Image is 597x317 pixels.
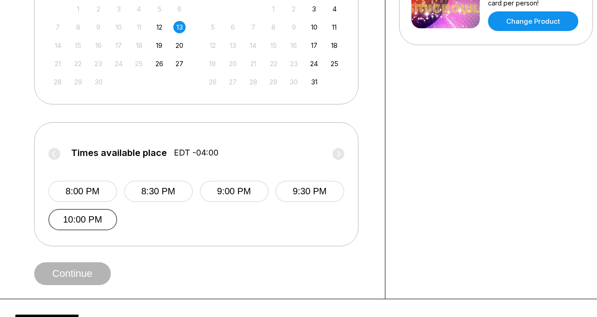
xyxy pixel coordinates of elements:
[124,181,193,202] button: 8:30 PM
[247,21,260,33] div: Not available Tuesday, October 7th, 2025
[328,21,341,33] div: Choose Saturday, October 11th, 2025
[174,148,218,158] span: EDT -04:00
[247,57,260,70] div: Not available Tuesday, October 21st, 2025
[227,57,239,70] div: Not available Monday, October 20th, 2025
[207,21,219,33] div: Not available Sunday, October 5th, 2025
[288,76,300,88] div: Not available Thursday, October 30th, 2025
[308,76,320,88] div: Choose Friday, October 31st, 2025
[328,3,341,15] div: Choose Saturday, October 4th, 2025
[173,21,186,33] div: Choose Saturday, September 13th, 2025
[72,39,84,52] div: Not available Monday, September 15th, 2025
[92,57,104,70] div: Not available Tuesday, September 23rd, 2025
[308,3,320,15] div: Choose Friday, October 3rd, 2025
[153,39,166,52] div: Choose Friday, September 19th, 2025
[92,39,104,52] div: Not available Tuesday, September 16th, 2025
[153,57,166,70] div: Choose Friday, September 26th, 2025
[328,57,341,70] div: Choose Saturday, October 25th, 2025
[288,21,300,33] div: Not available Thursday, October 9th, 2025
[207,76,219,88] div: Not available Sunday, October 26th, 2025
[92,21,104,33] div: Not available Tuesday, September 9th, 2025
[205,2,342,88] div: month 2025-10
[267,21,280,33] div: Not available Wednesday, October 8th, 2025
[267,57,280,70] div: Not available Wednesday, October 22nd, 2025
[227,76,239,88] div: Not available Monday, October 27th, 2025
[207,39,219,52] div: Not available Sunday, October 12th, 2025
[133,57,145,70] div: Not available Thursday, September 25th, 2025
[72,21,84,33] div: Not available Monday, September 8th, 2025
[92,76,104,88] div: Not available Tuesday, September 30th, 2025
[288,3,300,15] div: Not available Thursday, October 2nd, 2025
[207,57,219,70] div: Not available Sunday, October 19th, 2025
[275,181,344,202] button: 9:30 PM
[113,3,125,15] div: Not available Wednesday, September 3rd, 2025
[200,181,269,202] button: 9:00 PM
[308,21,320,33] div: Choose Friday, October 10th, 2025
[308,57,320,70] div: Choose Friday, October 24th, 2025
[113,39,125,52] div: Not available Wednesday, September 17th, 2025
[288,39,300,52] div: Not available Thursday, October 16th, 2025
[52,21,64,33] div: Not available Sunday, September 7th, 2025
[173,39,186,52] div: Choose Saturday, September 20th, 2025
[173,57,186,70] div: Choose Saturday, September 27th, 2025
[92,3,104,15] div: Not available Tuesday, September 2nd, 2025
[173,3,186,15] div: Not available Saturday, September 6th, 2025
[247,39,260,52] div: Not available Tuesday, October 14th, 2025
[328,39,341,52] div: Choose Saturday, October 18th, 2025
[227,21,239,33] div: Not available Monday, October 6th, 2025
[267,76,280,88] div: Not available Wednesday, October 29th, 2025
[247,76,260,88] div: Not available Tuesday, October 28th, 2025
[51,2,187,88] div: month 2025-09
[52,76,64,88] div: Not available Sunday, September 28th, 2025
[288,57,300,70] div: Not available Thursday, October 23rd, 2025
[72,3,84,15] div: Not available Monday, September 1st, 2025
[153,21,166,33] div: Choose Friday, September 12th, 2025
[52,39,64,52] div: Not available Sunday, September 14th, 2025
[71,148,167,158] span: Times available place
[267,3,280,15] div: Not available Wednesday, October 1st, 2025
[113,21,125,33] div: Not available Wednesday, September 10th, 2025
[153,3,166,15] div: Not available Friday, September 5th, 2025
[48,209,117,230] button: 10:00 PM
[133,21,145,33] div: Not available Thursday, September 11th, 2025
[267,39,280,52] div: Not available Wednesday, October 15th, 2025
[52,57,64,70] div: Not available Sunday, September 21st, 2025
[72,76,84,88] div: Not available Monday, September 29th, 2025
[133,3,145,15] div: Not available Thursday, September 4th, 2025
[488,11,578,31] a: Change Product
[133,39,145,52] div: Not available Thursday, September 18th, 2025
[48,181,117,202] button: 8:00 PM
[113,57,125,70] div: Not available Wednesday, September 24th, 2025
[308,39,320,52] div: Choose Friday, October 17th, 2025
[72,57,84,70] div: Not available Monday, September 22nd, 2025
[227,39,239,52] div: Not available Monday, October 13th, 2025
